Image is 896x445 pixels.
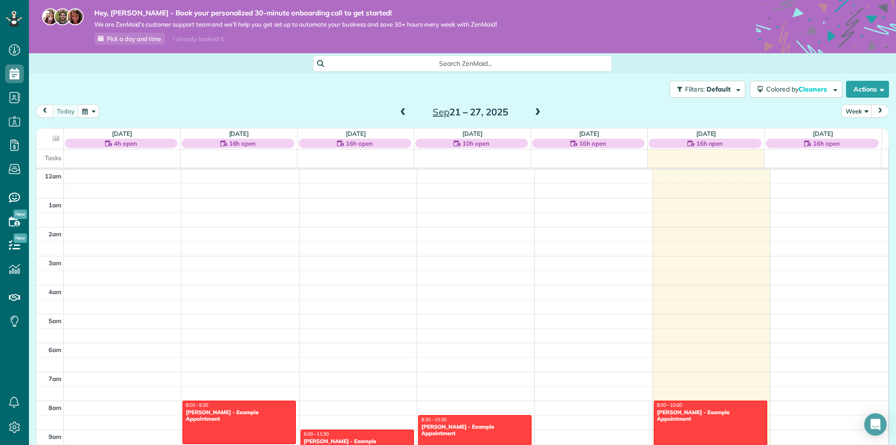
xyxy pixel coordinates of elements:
span: 16h open [579,139,606,148]
a: [DATE] [229,130,249,137]
a: Pick a day and time [94,33,165,45]
span: 16h open [346,139,373,148]
button: next [871,105,889,117]
a: [DATE] [462,130,483,137]
span: 2am [49,230,62,238]
button: Colored byCleaners [750,81,842,98]
a: [DATE] [346,130,366,137]
span: 1am [49,201,62,209]
span: 10h open [462,139,490,148]
button: Actions [846,81,889,98]
span: 16h open [696,139,723,148]
img: maria-72a9807cf96188c08ef61303f053569d2e2a8a1cde33d635c8a3ac13582a053d.jpg [42,8,59,25]
a: Filters: Default [665,81,745,98]
span: 7am [49,375,62,382]
span: New [14,233,27,243]
span: Tasks [45,154,62,162]
div: I already booked it [167,33,229,45]
span: 3am [49,259,62,267]
span: 12am [45,172,62,180]
h2: 21 – 27, 2025 [412,107,529,117]
a: [DATE] [579,130,599,137]
div: [PERSON_NAME] - Example Appointment [185,409,293,423]
span: 5am [49,317,62,325]
span: Sep [433,106,449,118]
img: michelle-19f622bdf1676172e81f8f8fba1fb50e276960ebfe0243fe18214015130c80e4.jpg [67,8,84,25]
span: 8am [49,404,62,411]
button: Week [841,105,872,117]
span: Cleaners [798,85,828,93]
span: 9am [49,433,62,440]
button: prev [36,105,54,117]
span: Filters: [685,85,705,93]
span: Default [707,85,731,93]
strong: Hey, [PERSON_NAME] - Book your personalized 30-minute onboarding call to get started! [94,8,497,18]
span: 16h open [229,139,256,148]
div: Open Intercom Messenger [864,413,887,436]
div: [PERSON_NAME] - Example Appointment [657,409,764,423]
span: 9:00 - 11:30 [304,431,329,437]
span: 8:00 - 10:00 [657,402,682,408]
span: 4h open [114,139,137,148]
span: We are ZenMaid’s customer support team and we’ll help you get set up to automate your business an... [94,21,497,28]
a: [DATE] [696,130,716,137]
span: 16h open [813,139,840,148]
button: Filters: Default [670,81,745,98]
span: New [14,210,27,219]
span: 6am [49,346,62,353]
span: Pick a day and time [107,35,161,42]
span: 8:30 - 10:30 [421,417,447,423]
img: jorge-587dff0eeaa6aab1f244e6dc62b8924c3b6ad411094392a53c71c6c4a576187d.jpg [54,8,71,25]
span: 8:00 - 9:30 [186,402,208,408]
a: [DATE] [112,130,132,137]
a: [DATE] [813,130,833,137]
button: today [53,105,79,117]
span: Colored by [766,85,830,93]
span: 4am [49,288,62,296]
div: [PERSON_NAME] - Example Appointment [421,424,529,437]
